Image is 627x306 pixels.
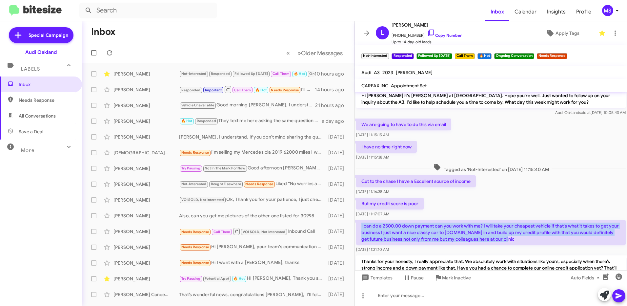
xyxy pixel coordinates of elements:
div: I'll be there at 6:30 [179,85,315,94]
span: [PERSON_NAME] [396,70,433,76]
p: Thanks for your honesty, I really appreciate that. We absolutely work with situations like yours,... [356,255,626,287]
span: Try Pausing [181,276,200,281]
div: That’s wonderful news, congratulations [PERSON_NAME], I’ll follow up with our finance team to get... [179,291,325,298]
div: [DATE] [325,291,349,298]
a: Copy Number [427,33,462,38]
small: Ongoing Conversation [494,53,534,59]
p: Hi [PERSON_NAME] it's [PERSON_NAME] at [GEOGRAPHIC_DATA]. Hope you're well. Just wanted to follow... [356,90,626,108]
button: Auto Fields [565,272,607,284]
span: Important [205,88,222,92]
div: Liked “No worries at all, congrats on the new car! If you…” [179,180,325,188]
small: Followed Up [DATE] [416,53,452,59]
span: Needs Response [181,261,209,265]
div: 10 hours ago [314,71,349,77]
small: Not-Interested [361,53,389,59]
span: 2023 [382,70,393,76]
span: Labels [21,66,40,72]
span: Audi [361,70,371,76]
button: Previous [282,46,294,60]
div: Audi Oakland [25,49,57,55]
p: I have no time right now [356,141,417,153]
p: We are going to have to do this via email [356,119,451,130]
div: Also, can you get me pictures of the other one listed for 30998 [179,212,325,219]
a: Profile [571,2,597,21]
span: [PHONE_NUMBER] [392,29,462,39]
div: [PERSON_NAME] [113,275,179,282]
span: CARFAX INC [361,83,388,89]
span: [DATE] 11:21:10 AM [356,247,389,252]
span: [DATE] 11:15:15 AM [356,132,389,137]
div: Hi I went with a [PERSON_NAME], thanks [179,259,325,267]
h1: Inbox [91,27,115,37]
span: Bought Elsewhere [211,182,241,186]
span: Responded [211,72,230,76]
span: [DATE] 11:16:38 AM [356,189,389,194]
span: VOI SOLD, Not Interested [181,198,224,202]
span: Ongoing Conversation [309,72,347,76]
div: [PERSON_NAME] [113,228,179,235]
div: [DEMOGRAPHIC_DATA][PERSON_NAME] [113,149,179,156]
div: MS [602,5,613,16]
div: [DATE] [325,260,349,266]
span: Responded [181,88,201,92]
small: 🔥 Hot [477,53,492,59]
div: [DATE] [325,197,349,203]
span: Not-Interested [181,182,207,186]
span: Appointment Set [391,83,427,89]
span: Save a Deal [19,128,43,135]
div: I submitted it [179,70,314,77]
div: [PERSON_NAME] [113,102,179,109]
div: [PERSON_NAME] Concepts Llc [113,291,179,298]
span: Needs Response [181,245,209,249]
span: Needs Response [181,230,209,234]
span: Special Campaign [29,32,68,38]
span: More [21,147,34,153]
div: [PERSON_NAME] [113,134,179,140]
button: Templates [355,272,398,284]
small: Call Them [455,53,475,59]
span: [PERSON_NAME] [392,21,462,29]
div: [DATE] [325,165,349,172]
div: [PERSON_NAME], I understand. If you don’t mind sharing the quote you received from [GEOGRAPHIC_DA... [179,134,325,140]
div: 21 hours ago [315,102,349,109]
span: Call Them [213,230,231,234]
div: [DATE] [325,275,349,282]
span: Responded [197,119,216,123]
div: a day ago [322,118,349,124]
div: I'm selling my Mercedes cla 2019 62000 miles I want 19k for it I still owe 14k on it So the 5k di... [179,149,325,156]
span: 🔥 Hot [181,119,192,123]
div: Good afternoon [PERSON_NAME]. No worries at all, I understand you're not ready to move forward ju... [179,164,325,172]
p: But my credit score is poor [356,198,424,209]
span: Try Pausing [181,166,200,170]
span: A3 [374,70,380,76]
span: Potential Appt [205,276,229,281]
span: Needs Response [181,150,209,155]
span: L [381,28,384,38]
a: Insights [542,2,571,21]
a: Calendar [509,2,542,21]
span: Not In The Mark For Now [205,166,245,170]
span: All Conversations [19,113,56,119]
span: Audi Oakland [DATE] 10:05:43 AM [555,110,626,115]
button: MS [597,5,620,16]
div: [PERSON_NAME] [113,118,179,124]
div: [DATE] [325,244,349,251]
div: Inbound Call [179,227,325,235]
div: [DATE] [325,134,349,140]
p: Cut to the chase I have a Excellent source of income [356,175,476,187]
span: Inbox [485,2,509,21]
span: Call Them [234,88,251,92]
span: [DATE] 11:17:07 AM [356,211,389,216]
div: [PERSON_NAME] [113,181,179,187]
div: [PERSON_NAME] [113,165,179,172]
span: [DATE] 11:15:38 AM [356,155,389,160]
div: [DATE] [325,181,349,187]
button: Mark Inactive [429,272,476,284]
div: [PERSON_NAME] [113,86,179,93]
span: Call Them [273,72,290,76]
small: Needs Response [537,53,567,59]
div: [PERSON_NAME] [113,212,179,219]
span: Pause [411,272,424,284]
